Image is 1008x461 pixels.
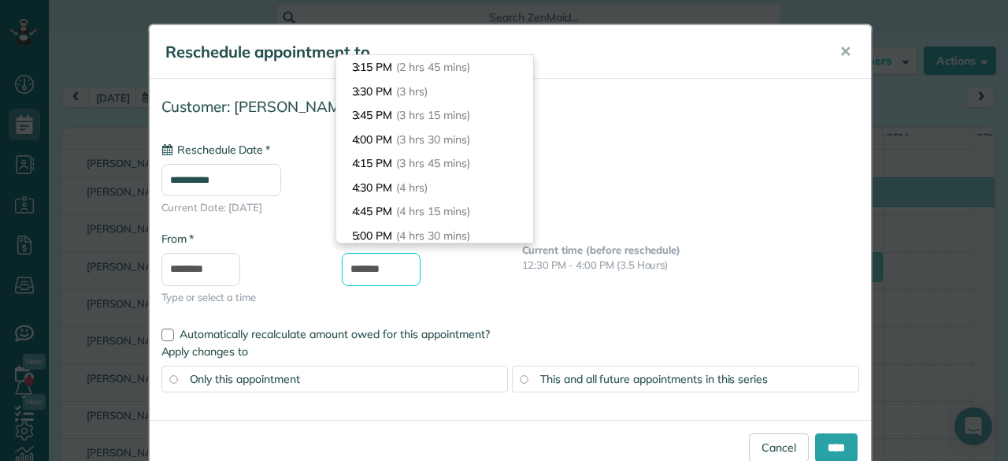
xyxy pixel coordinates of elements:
[169,375,177,383] input: Only this appointment
[396,180,428,195] span: (4 hrs)
[839,43,851,61] span: ✕
[180,327,490,341] span: Automatically recalculate amount owed for this appointment?
[161,344,859,359] label: Apply changes to
[396,60,469,74] span: (2 hrs 45 mins)
[336,199,533,224] li: 4:45 PM
[396,156,469,170] span: (3 hrs 45 mins)
[540,372,768,386] span: This and all future appointments in this series
[522,258,859,273] p: 12:30 PM - 4:00 PM (3.5 Hours)
[161,99,859,115] h4: Customer: [PERSON_NAME]
[161,290,318,305] span: Type or select a time
[336,55,533,80] li: 3:15 PM
[396,229,469,243] span: (4 hrs 30 mins)
[336,103,533,128] li: 3:45 PM
[336,151,533,176] li: 4:15 PM
[161,142,270,158] label: Reschedule Date
[161,231,194,247] label: From
[336,176,533,200] li: 4:30 PM
[520,375,528,383] input: This and all future appointments in this series
[336,128,533,152] li: 4:00 PM
[190,372,300,386] span: Only this appointment
[396,108,469,122] span: (3 hrs 15 mins)
[336,224,533,248] li: 5:00 PM
[396,204,469,218] span: (4 hrs 15 mins)
[161,200,859,215] span: Current Date: [DATE]
[396,132,469,147] span: (3 hrs 30 mins)
[396,84,428,99] span: (3 hrs)
[522,244,681,256] b: Current time (before reschedule)
[336,80,533,104] li: 3:30 PM
[165,41,817,63] h5: Reschedule appointment to...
